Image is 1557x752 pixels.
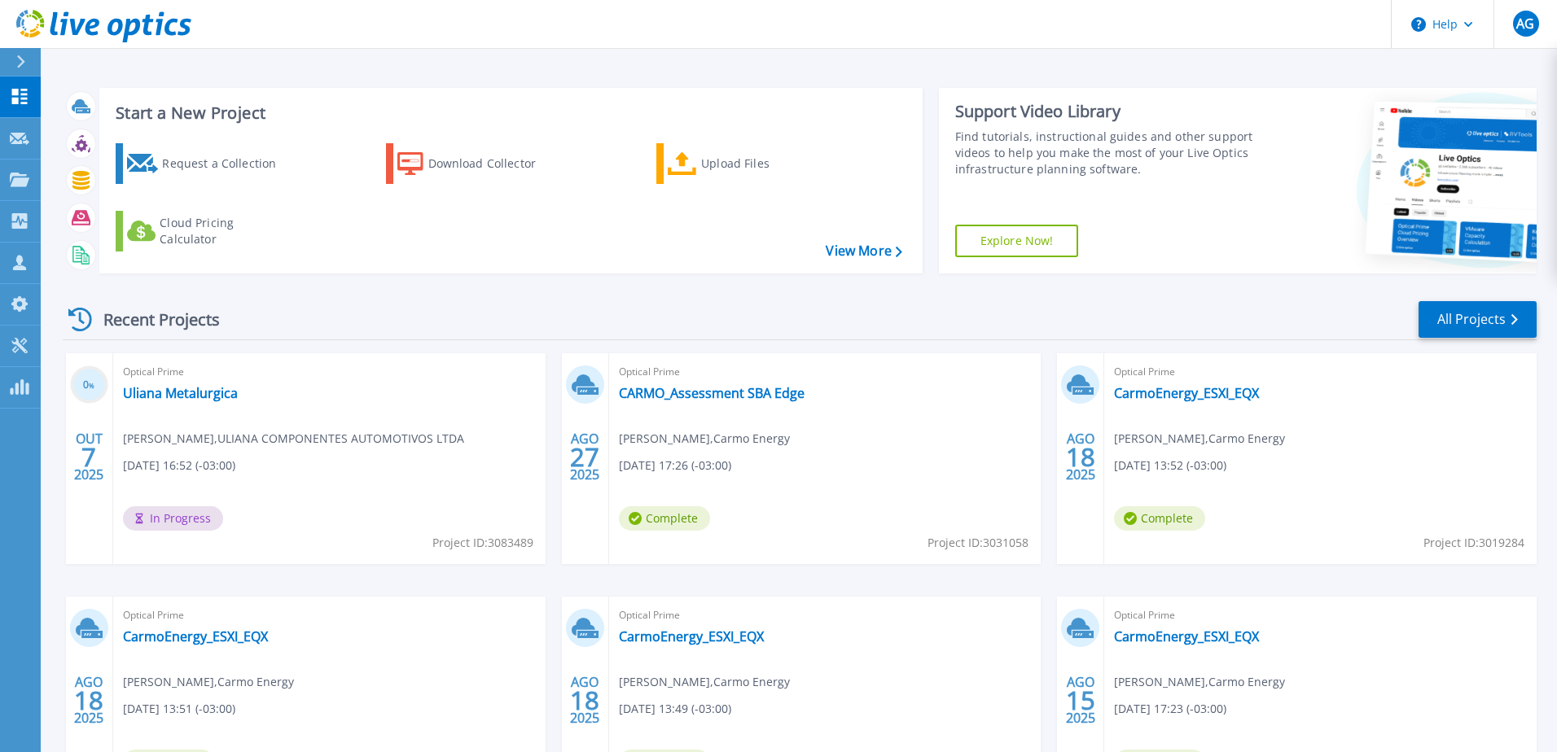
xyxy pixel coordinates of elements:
[123,430,464,448] span: [PERSON_NAME] , ULIANA COMPONENTES AUTOMOTIVOS LTDA
[1114,457,1226,474] span: [DATE] 13:52 (-03:00)
[70,376,108,395] h3: 0
[1516,17,1534,30] span: AG
[619,385,805,401] a: CARMO_Assessment SBA Edge
[1065,427,1096,487] div: AGO 2025
[570,693,599,707] span: 18
[1114,363,1527,381] span: Optical Prime
[826,243,901,259] a: View More
[81,450,96,464] span: 7
[123,363,536,381] span: Optical Prime
[123,700,235,718] span: [DATE] 13:51 (-03:00)
[1114,506,1205,531] span: Complete
[569,427,600,487] div: AGO 2025
[73,427,104,487] div: OUT 2025
[1419,301,1537,338] a: All Projects
[89,381,94,390] span: %
[1066,450,1095,464] span: 18
[1114,385,1259,401] a: CarmoEnergy_ESXI_EQX
[116,104,901,122] h3: Start a New Project
[619,457,731,474] span: [DATE] 17:26 (-03:00)
[1114,700,1226,718] span: [DATE] 17:23 (-03:00)
[701,147,831,180] div: Upload Files
[1114,430,1285,448] span: [PERSON_NAME] , Carmo Energy
[1423,534,1524,552] span: Project ID: 3019284
[955,225,1079,257] a: Explore Now!
[1114,628,1259,645] a: CarmoEnergy_ESXI_EQX
[1114,673,1285,691] span: [PERSON_NAME] , Carmo Energy
[619,700,731,718] span: [DATE] 13:49 (-03:00)
[73,671,104,730] div: AGO 2025
[619,628,764,645] a: CarmoEnergy_ESXI_EQX
[955,129,1260,177] div: Find tutorials, instructional guides and other support videos to help you make the most of your L...
[386,143,568,184] a: Download Collector
[1114,606,1527,624] span: Optical Prime
[123,628,268,645] a: CarmoEnergy_ESXI_EQX
[570,450,599,464] span: 27
[116,143,297,184] a: Request a Collection
[955,101,1260,122] div: Support Video Library
[123,457,235,474] span: [DATE] 16:52 (-03:00)
[656,143,838,184] a: Upload Files
[928,534,1028,552] span: Project ID: 3031058
[619,673,790,691] span: [PERSON_NAME] , Carmo Energy
[162,147,292,180] div: Request a Collection
[432,534,533,552] span: Project ID: 3083489
[123,673,294,691] span: [PERSON_NAME] , Carmo Energy
[123,385,238,401] a: Uliana Metalurgica
[116,211,297,251] a: Cloud Pricing Calculator
[63,299,242,339] div: Recent Projects
[619,506,710,531] span: Complete
[619,606,1032,624] span: Optical Prime
[160,215,290,247] div: Cloud Pricing Calculator
[569,671,600,730] div: AGO 2025
[74,693,103,707] span: 18
[1066,693,1095,707] span: 15
[619,430,790,448] span: [PERSON_NAME] , Carmo Energy
[1065,671,1096,730] div: AGO 2025
[123,506,223,531] span: In Progress
[619,363,1032,381] span: Optical Prime
[428,147,559,180] div: Download Collector
[123,606,536,624] span: Optical Prime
